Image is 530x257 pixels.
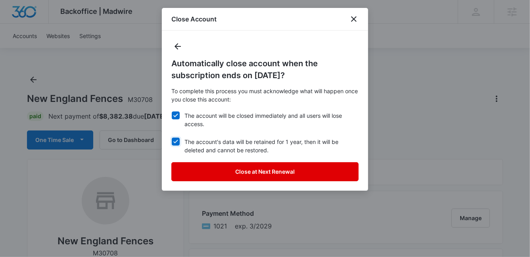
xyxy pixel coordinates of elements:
button: Close at Next Renewal [171,162,359,181]
p: To complete this process you must acknowledge what will happen once you close this account: [171,87,359,104]
h1: Close Account [171,14,217,24]
button: close [349,14,359,24]
h5: Automatically close account when the subscription ends on [DATE]? [171,58,359,81]
label: The account will be closed immediately and all users will lose access. [171,111,359,128]
label: The account's data will be retained for 1 year, then it will be deleted and cannot be restored. [171,138,359,154]
button: Back [171,40,184,53]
